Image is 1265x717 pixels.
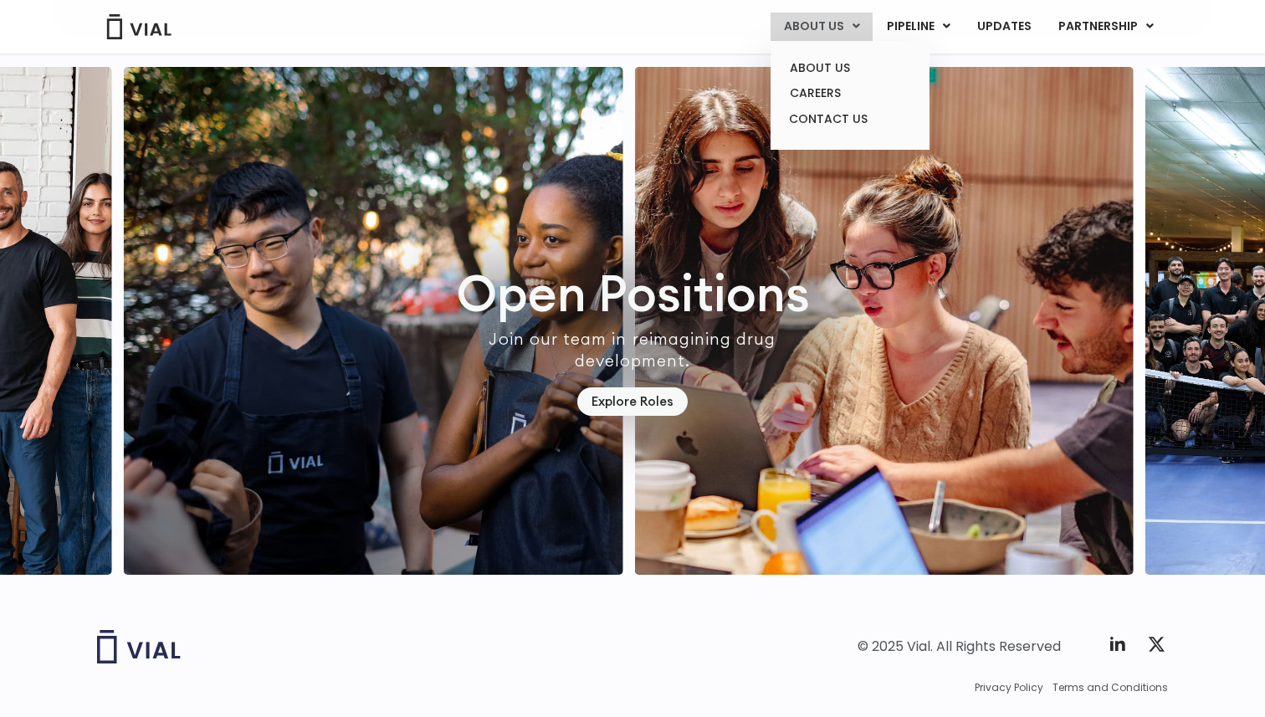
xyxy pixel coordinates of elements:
[634,67,1133,575] div: 2 / 7
[1052,680,1168,695] a: Terms and Conditions
[124,67,622,575] img: http://Group%20of%20people%20smiling%20wearing%20aprons
[776,55,923,81] a: ABOUT US
[771,13,873,41] a: ABOUT USMenu Toggle
[577,387,688,417] a: Explore Roles
[964,13,1044,41] a: UPDATES
[858,638,1061,656] div: © 2025 Vial. All Rights Reserved
[1045,13,1167,41] a: PARTNERSHIPMenu Toggle
[776,106,923,133] a: CONTACT US
[105,14,172,39] img: Vial Logo
[124,67,622,575] div: 1 / 7
[873,13,963,41] a: PIPELINEMenu Toggle
[97,630,181,663] img: Vial logo wih "Vial" spelled out
[975,680,1043,695] a: Privacy Policy
[776,80,923,106] a: CAREERS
